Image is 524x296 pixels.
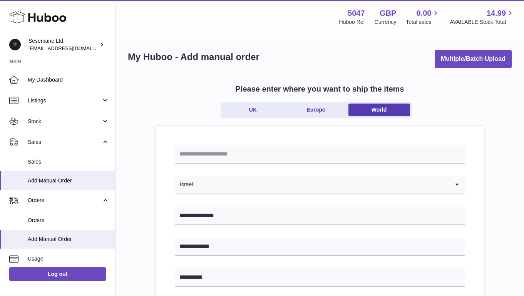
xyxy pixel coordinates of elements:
span: [EMAIL_ADDRESS][DOMAIN_NAME] [28,45,113,51]
img: info@soulcap.com [9,39,21,50]
a: Europe [285,104,347,116]
div: Currency [375,18,397,26]
span: Israel [175,176,193,194]
span: AVAILABLE Stock Total [450,18,515,26]
span: Add Manual Order [28,177,109,184]
a: 14.99 AVAILABLE Stock Total [450,8,515,26]
a: UK [222,104,284,116]
span: Total sales [406,18,440,26]
div: Search for option [175,176,465,194]
span: 0.00 [417,8,432,18]
h1: My Huboo - Add manual order [128,51,259,63]
strong: GBP [380,8,396,18]
span: Stock [28,118,101,125]
span: My Dashboard [28,76,109,84]
a: 0.00 Total sales [406,8,440,26]
div: Sesemane Ltd. [28,37,98,52]
a: World [348,104,410,116]
a: Log out [9,267,106,281]
div: Huboo Ref [339,18,365,26]
span: Sales [28,158,109,166]
strong: 5047 [348,8,365,18]
span: Orders [28,217,109,224]
span: Usage [28,255,109,263]
button: Multiple/Batch Upload [435,50,512,68]
span: Orders [28,197,101,204]
span: Sales [28,139,101,146]
span: 14.99 [487,8,506,18]
span: Listings [28,97,101,104]
span: Add Manual Order [28,236,109,243]
h2: Please enter where you want to ship the items [236,84,404,94]
input: Search for option [193,176,449,194]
